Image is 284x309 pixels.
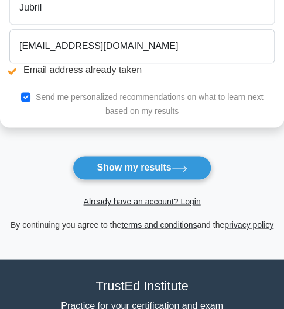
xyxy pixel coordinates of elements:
a: terms and conditions [121,220,197,229]
input: Email [9,29,275,63]
label: Send me personalized recommendations on what to learn next based on my results [36,92,263,116]
li: Email address already taken [9,63,275,77]
a: privacy policy [224,220,273,229]
h4: TrustEd Institute [7,278,277,293]
a: Already have an account? Login [83,196,200,206]
button: Show my results [73,155,211,180]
